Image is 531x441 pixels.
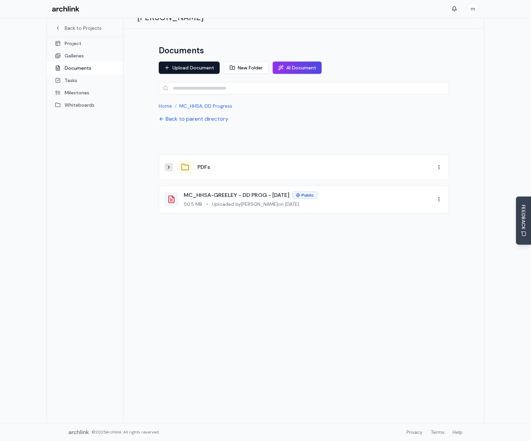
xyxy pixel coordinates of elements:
[197,163,210,171] button: PDFs
[47,99,123,111] a: Whiteboards
[431,429,444,436] a: Terms
[47,50,123,62] a: Galleries
[184,201,202,208] span: 50.5 MB
[159,103,172,109] button: Home
[179,103,232,109] button: MC_HHSA: DD Progress
[47,62,123,74] a: Documents
[175,103,177,109] span: /
[159,155,449,180] div: PDFs
[467,3,479,15] span: m
[453,429,463,436] a: Help
[184,191,289,199] a: MC_HHSA-GREELEY - DD PROG - [DATE]
[47,86,123,99] a: Milestones
[516,197,531,245] button: Send Feedback
[47,74,123,86] a: Tasks
[92,429,159,435] span: © 2025 Archlink. All rights reserved.
[206,201,208,208] span: •
[273,62,322,74] button: AI Document
[55,25,115,31] a: Back to Projects
[520,205,527,230] span: FEEDBACK
[224,62,269,74] button: New Folder
[212,201,299,208] span: Uploaded by [PERSON_NAME] on [DATE]
[68,430,89,434] img: Archlink
[159,115,228,123] button: Back to parent directory
[159,62,220,74] button: Upload Document
[301,192,314,198] span: Public
[159,45,204,56] h1: Documents
[52,6,79,12] img: Archlink
[47,37,123,50] a: Project
[159,185,449,213] div: MC_HHSA-GREELEY - DD PROG - [DATE]Public50.5 MB•Uploaded by[PERSON_NAME]on [DATE]
[406,429,423,436] a: Privacy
